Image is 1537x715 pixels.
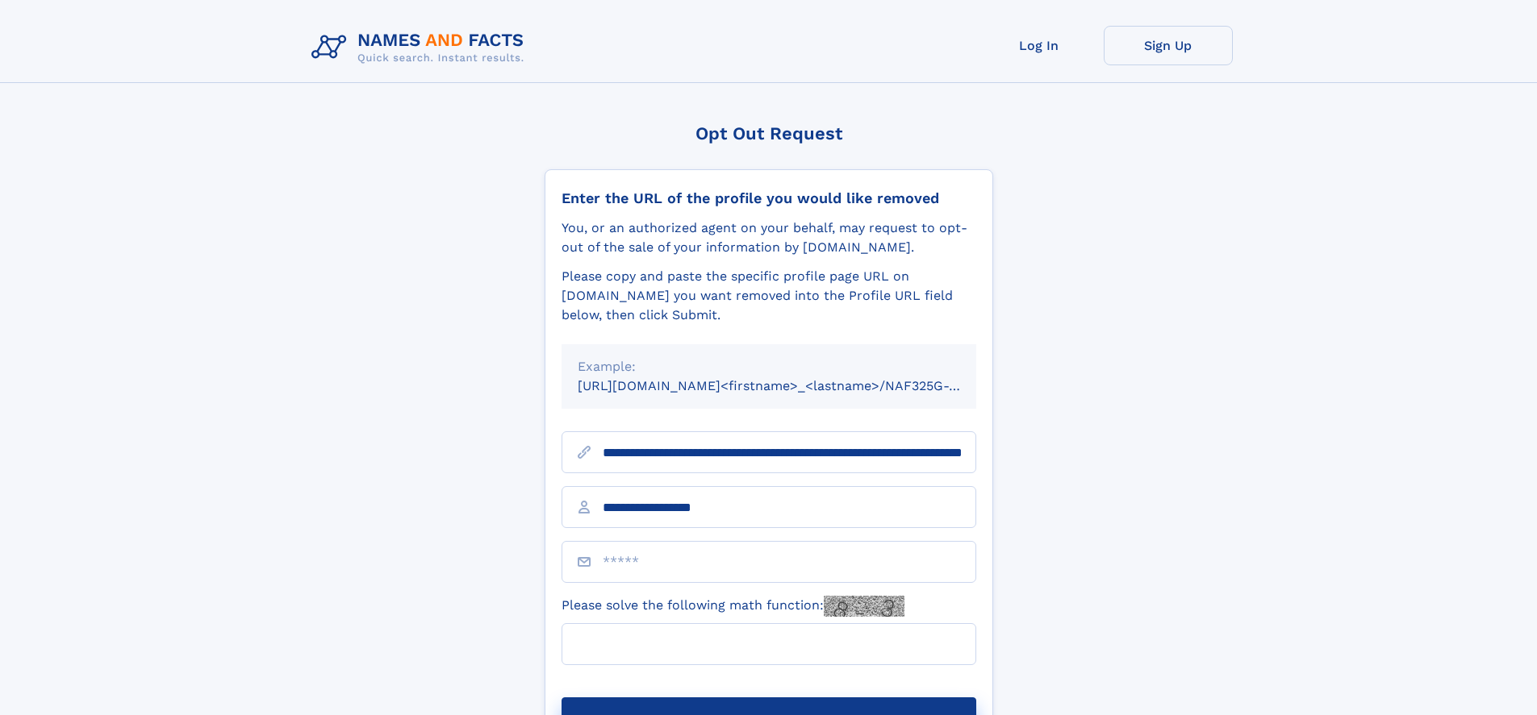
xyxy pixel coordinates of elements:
[562,189,976,207] div: Enter the URL of the profile you would like removed
[562,596,904,617] label: Please solve the following math function:
[562,218,976,257] div: You, or an authorized agent on your behalf, may request to opt-out of the sale of your informatio...
[545,123,993,143] div: Opt Out Request
[562,267,976,325] div: Please copy and paste the specific profile page URL on [DOMAIN_NAME] you want removed into the Pr...
[578,378,1007,393] small: [URL][DOMAIN_NAME]<firstname>_<lastname>/NAF325G-xxxxxxxx
[1104,26,1233,65] a: Sign Up
[305,26,537,69] img: Logo Names and Facts
[578,357,960,376] div: Example:
[975,26,1104,65] a: Log In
